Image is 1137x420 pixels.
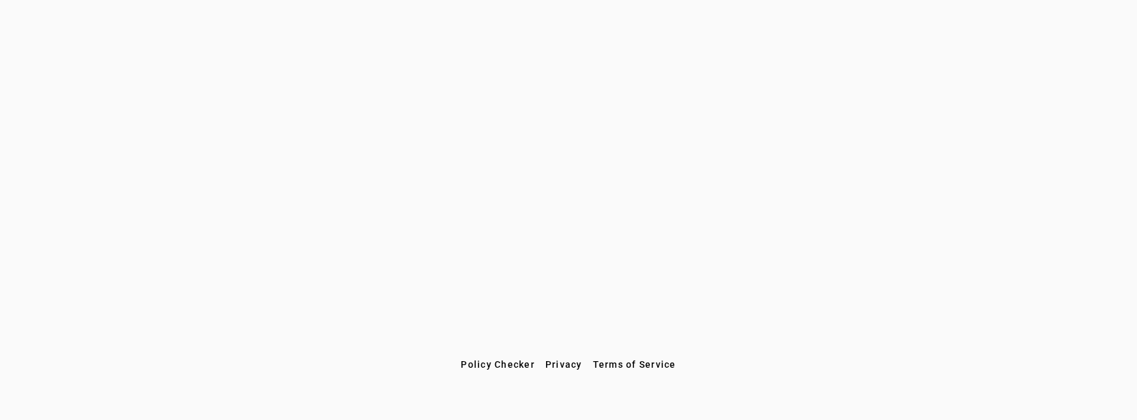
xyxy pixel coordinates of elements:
span: Privacy [545,359,582,370]
span: Policy Checker [461,359,535,370]
button: Policy Checker [455,353,540,376]
button: Privacy [540,353,588,376]
span: Terms of Service [593,359,676,370]
button: Terms of Service [588,353,682,376]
